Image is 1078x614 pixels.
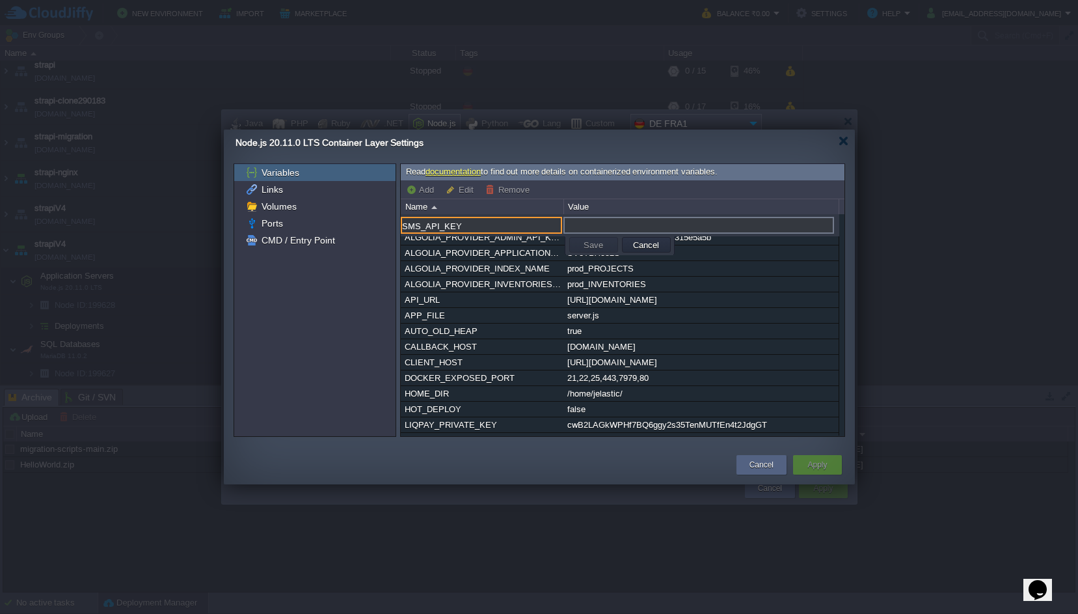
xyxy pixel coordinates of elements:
[236,137,424,148] span: Node.js 20.11.0 LTS Container Layer Settings
[402,199,563,214] div: Name
[401,230,563,245] div: ALGOLIA_PROVIDER_ADMIN_API_KEY
[259,167,301,178] a: Variables
[564,386,838,401] div: /home/jelastic/
[401,355,563,370] div: CLIENT_HOST
[446,184,478,195] button: Edit
[1023,562,1065,601] iframe: chat widget
[564,230,838,245] div: 96f95126e9283aa095aae37c315e5a5b
[564,355,838,370] div: [URL][DOMAIN_NAME]
[807,458,827,471] button: Apply
[401,370,563,385] div: DOCKER_EXPOSED_PORT
[564,433,838,448] div: i85855907677
[401,324,563,339] div: AUTO_OLD_HEAP
[564,339,838,354] div: [DOMAIN_NAME]
[401,402,563,417] div: HOT_DEPLOY
[425,167,481,176] a: documentation
[259,184,285,195] a: Links
[564,417,838,432] div: cwB2LAGkWPHf7BQ6ggy2s35TenMUTfEn4t2JdgGT
[401,339,563,354] div: CALLBACK_HOST
[259,201,299,212] a: Volumes
[485,184,533,195] button: Remove
[564,277,838,292] div: prod_INVENTORIES
[564,308,838,323] div: server.js
[401,292,563,307] div: API_URL
[401,433,563,448] div: LIQPAY_PUBLIC_KEY
[401,164,844,180] div: Read to find out more details on containerized environment variables.
[629,239,663,251] button: Cancel
[401,308,563,323] div: APP_FILE
[401,386,563,401] div: HOME_DIR
[564,261,838,276] div: prod_PROJECTS
[259,217,285,229] a: Ports
[749,458,774,471] button: Cancel
[259,234,337,246] a: CMD / Entry Point
[564,370,838,385] div: 21,22,25,443,7979,80
[401,417,563,432] div: LIQPAY_PRIVATE_KEY
[401,261,563,276] div: ALGOLIA_PROVIDER_INDEX_NAME
[401,245,563,260] div: ALGOLIA_PROVIDER_APPLICATION_ID
[564,324,838,339] div: true
[565,199,839,214] div: Value
[564,245,838,260] div: SV8TBX352S
[564,402,838,417] div: false
[580,239,607,251] button: Save
[401,277,563,292] div: ALGOLIA_PROVIDER_INVENTORIES_INDEX_NAME
[406,184,438,195] button: Add
[564,292,838,307] div: [URL][DOMAIN_NAME]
